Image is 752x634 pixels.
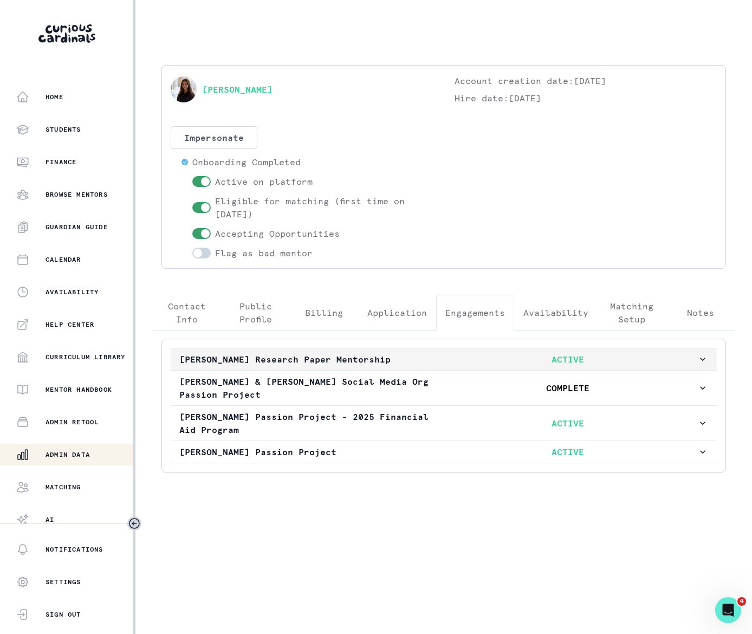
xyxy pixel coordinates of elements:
[46,450,90,459] p: Admin Data
[171,126,257,149] button: Impersonate
[46,223,108,231] p: Guardian Guide
[162,300,212,326] p: Contact Info
[46,418,99,426] p: Admin Retool
[171,441,717,463] button: [PERSON_NAME] Passion ProjectACTIVE
[607,300,657,326] p: Matching Setup
[46,578,81,586] p: Settings
[46,545,103,554] p: Notifications
[46,93,63,101] p: Home
[445,306,505,319] p: Engagements
[367,306,427,319] p: Application
[171,406,717,441] button: [PERSON_NAME] Passion Project - 2025 Financial Aid ProgramACTIVE
[230,300,280,326] p: Public Profile
[438,445,697,458] p: ACTIVE
[46,385,112,394] p: Mentor Handbook
[179,353,438,366] p: [PERSON_NAME] Research Paper Mentorship
[179,375,438,401] p: [PERSON_NAME] & [PERSON_NAME] Social Media Org Passion Project
[46,255,81,264] p: Calendar
[46,610,81,619] p: Sign Out
[46,190,108,199] p: Browse Mentors
[46,483,81,491] p: Matching
[46,353,126,361] p: Curriculum Library
[737,597,746,606] span: 4
[455,74,717,87] p: Account creation date: [DATE]
[438,353,697,366] p: ACTIVE
[215,195,433,221] p: Eligible for matching (first time on [DATE])
[46,158,76,166] p: Finance
[192,156,301,169] p: Onboarding Completed
[171,371,717,405] button: [PERSON_NAME] & [PERSON_NAME] Social Media Org Passion ProjectCOMPLETE
[46,320,94,329] p: Help Center
[438,417,697,430] p: ACTIVE
[202,83,273,96] a: [PERSON_NAME]
[215,175,313,188] p: Active on platform
[46,288,99,296] p: Availability
[215,247,313,260] p: Flag as bad mentor
[46,515,54,524] p: AI
[179,410,438,436] p: [PERSON_NAME] Passion Project - 2025 Financial Aid Program
[305,306,343,319] p: Billing
[715,597,741,623] iframe: Intercom live chat
[179,445,438,458] p: [PERSON_NAME] Passion Project
[171,348,717,370] button: [PERSON_NAME] Research Paper MentorshipACTIVE
[46,125,81,134] p: Students
[523,306,588,319] p: Availability
[687,306,714,319] p: Notes
[38,24,95,43] img: Curious Cardinals Logo
[455,92,717,105] p: Hire date: [DATE]
[438,381,697,394] p: COMPLETE
[215,227,340,240] p: Accepting Opportunities
[127,516,141,531] button: Toggle sidebar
